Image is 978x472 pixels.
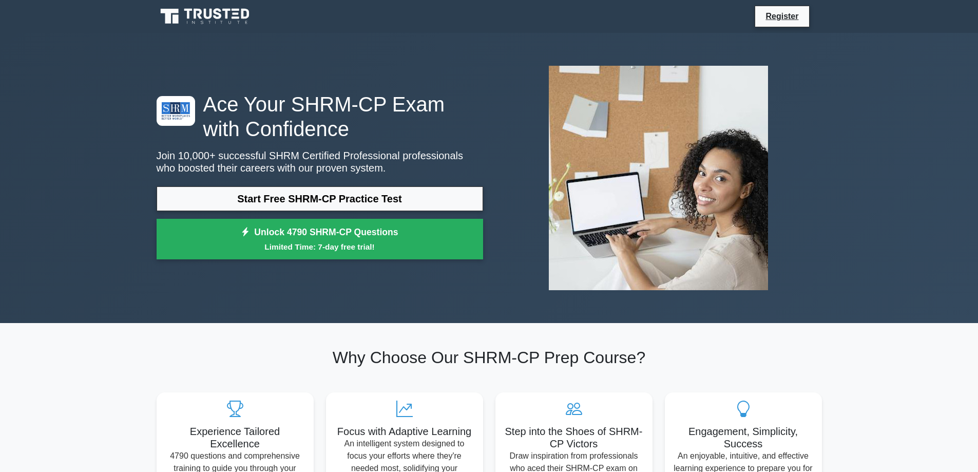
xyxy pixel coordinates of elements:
h5: Focus with Adaptive Learning [334,425,475,438]
a: Unlock 4790 SHRM-CP QuestionsLimited Time: 7-day free trial! [157,219,483,260]
a: Start Free SHRM-CP Practice Test [157,186,483,211]
small: Limited Time: 7-day free trial! [169,241,470,253]
h2: Why Choose Our SHRM-CP Prep Course? [157,348,822,367]
h5: Experience Tailored Excellence [165,425,305,450]
h1: Ace Your SHRM-CP Exam with Confidence [157,92,483,141]
a: Register [759,10,804,23]
h5: Engagement, Simplicity, Success [673,425,814,450]
h5: Step into the Shoes of SHRM-CP Victors [504,425,644,450]
p: Join 10,000+ successful SHRM Certified Professional professionals who boosted their careers with ... [157,149,483,174]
